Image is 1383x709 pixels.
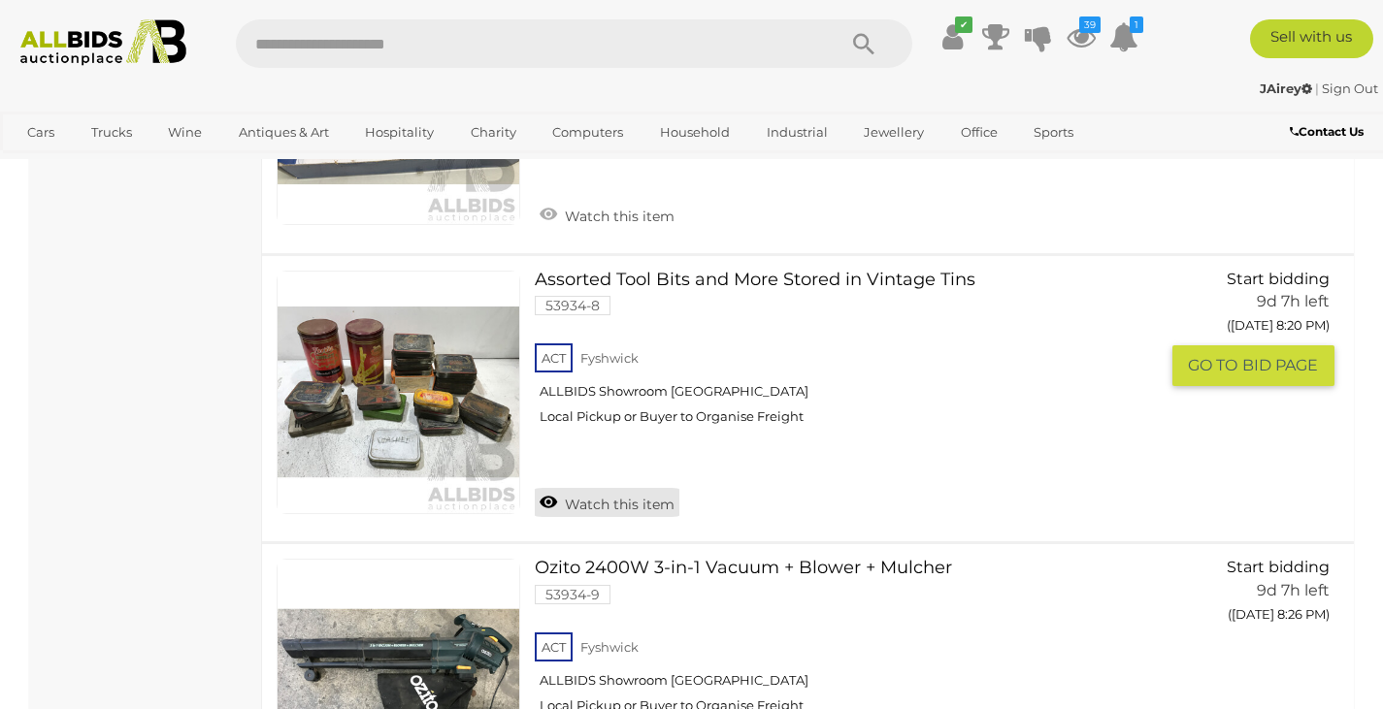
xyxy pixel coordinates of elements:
span: GO TO [1188,355,1242,375]
a: Contact Us [1290,121,1368,143]
a: Household [647,116,742,148]
i: 39 [1079,16,1101,33]
span: Start bidding [1227,558,1330,576]
a: Watch this item [535,200,679,229]
a: Sports [1021,116,1086,148]
span: BID PAGE [1242,355,1318,375]
strong: JAirey [1260,81,1312,96]
a: Charity [458,116,529,148]
a: Industrial [754,116,840,148]
a: ✔ [938,19,968,54]
a: Computers [540,116,636,148]
a: Office [948,116,1010,148]
a: Start bidding 9d 7h left ([DATE] 8:20 PM) GO TOBID PAGE [1187,271,1335,388]
a: Wine [155,116,214,148]
a: 39 [1067,19,1096,54]
a: JAirey [1260,81,1315,96]
a: Hospitality [352,116,446,148]
a: Assorted Tool Bits and More Stored in Vintage Tins 53934-8 ACT Fyshwick ALLBIDS Showroom [GEOGRAP... [549,271,1157,440]
a: Trucks [79,116,145,148]
a: Start bidding 9d 7h left ([DATE] 8:26 PM) [1187,559,1335,632]
a: Sell with us [1250,19,1374,58]
span: Watch this item [560,208,675,225]
img: Allbids.com.au [11,19,196,66]
span: Start bidding [1227,270,1330,288]
i: ✔ [955,16,972,33]
a: Watch this item [535,488,679,517]
a: Jewellery [851,116,937,148]
i: 1 [1130,16,1143,33]
a: [GEOGRAPHIC_DATA] [15,148,178,180]
span: | [1315,81,1319,96]
a: 1 [1109,19,1138,54]
a: Antiques & Art [226,116,342,148]
button: Search [815,19,912,68]
a: Cars [15,116,67,148]
a: Sign Out [1322,81,1378,96]
button: GO TOBID PAGE [1172,345,1335,385]
b: Contact Us [1290,124,1364,139]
